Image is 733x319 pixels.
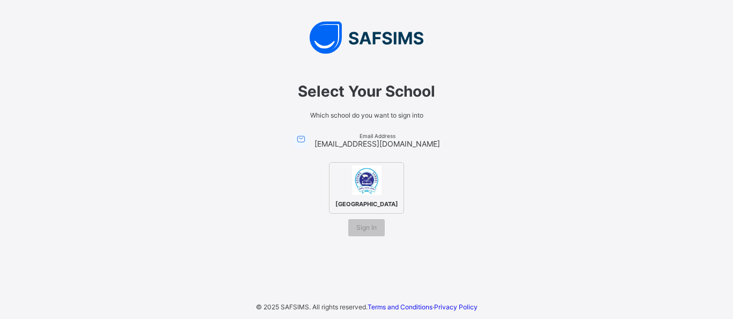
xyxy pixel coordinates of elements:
span: Which school do you want to sign into [216,111,517,119]
a: Privacy Policy [434,303,478,311]
span: Select Your School [216,82,517,100]
span: · [368,303,478,311]
span: [EMAIL_ADDRESS][DOMAIN_NAME] [314,139,440,148]
span: Sign In [356,223,377,231]
img: SAFSIMS Logo [206,21,527,54]
span: [GEOGRAPHIC_DATA] [333,198,401,211]
span: © 2025 SAFSIMS. All rights reserved. [256,303,368,311]
img: Govana School [352,165,382,195]
a: Terms and Conditions [368,303,433,311]
span: Email Address [314,133,440,139]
